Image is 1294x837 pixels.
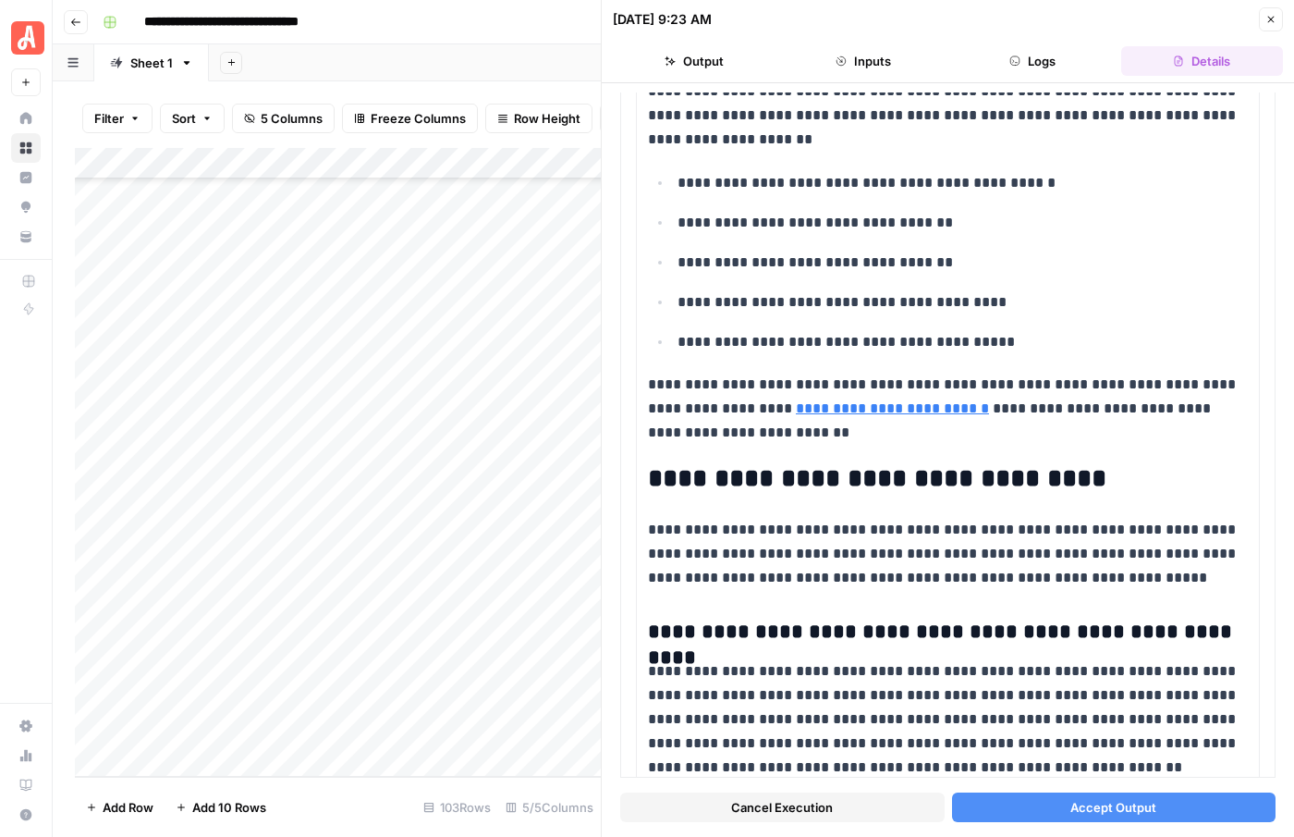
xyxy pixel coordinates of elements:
a: Opportunities [11,192,41,222]
span: Accept Output [1070,798,1156,817]
a: Usage [11,741,41,770]
a: Home [11,104,41,133]
button: Add 10 Rows [165,793,277,822]
a: Your Data [11,222,41,252]
a: Learning Hub [11,770,41,800]
div: [DATE] 9:23 AM [613,10,712,29]
button: Sort [160,104,225,133]
button: Add Row [75,793,165,822]
button: Details [1121,46,1283,76]
a: Insights [11,163,41,192]
button: Logs [952,46,1114,76]
span: Add 10 Rows [192,798,266,817]
button: Cancel Execution [620,793,945,822]
div: 5/5 Columns [498,793,601,822]
div: 103 Rows [416,793,498,822]
span: Filter [94,109,124,128]
button: 5 Columns [232,104,335,133]
button: Workspace: Angi [11,15,41,61]
button: Help + Support [11,800,41,830]
span: 5 Columns [261,109,323,128]
span: Row Height [514,109,580,128]
a: Browse [11,133,41,163]
img: Angi Logo [11,21,44,55]
span: Cancel Execution [731,798,833,817]
button: Filter [82,104,153,133]
a: Settings [11,711,41,741]
span: Add Row [103,798,153,817]
button: Output [613,46,775,76]
span: Freeze Columns [371,109,466,128]
span: Sort [172,109,196,128]
button: Inputs [782,46,944,76]
button: Freeze Columns [342,104,478,133]
div: Sheet 1 [130,54,173,72]
button: Row Height [485,104,592,133]
button: Accept Output [952,793,1276,822]
a: Sheet 1 [94,44,209,81]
